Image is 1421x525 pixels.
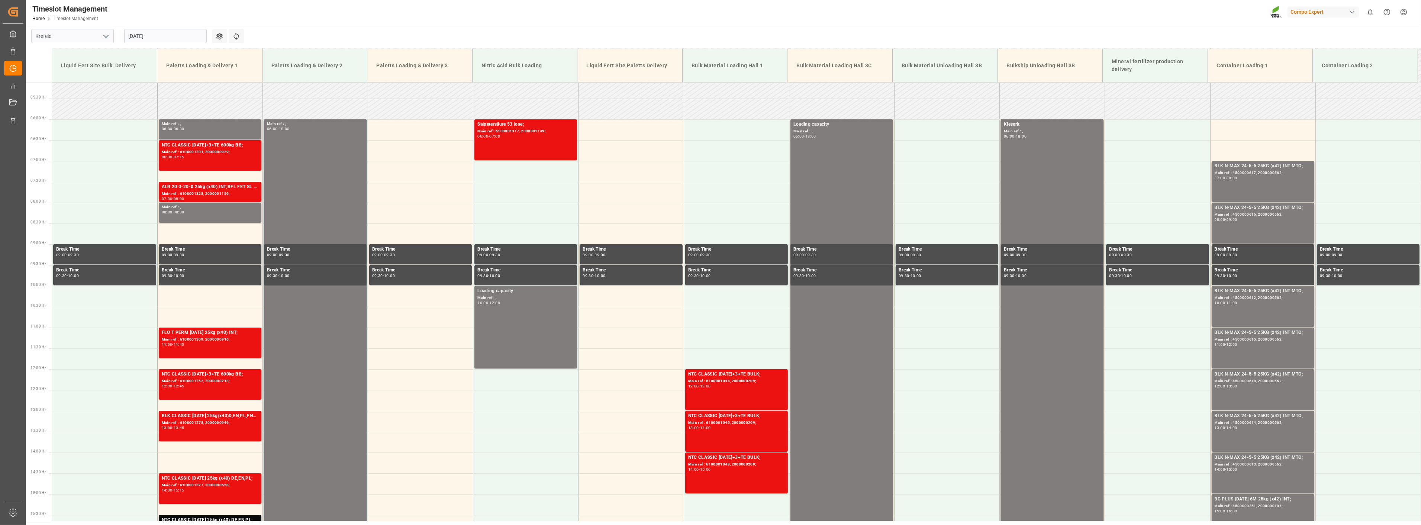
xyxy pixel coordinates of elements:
[372,267,469,274] div: Break Time
[1215,454,1311,461] div: BLK N-MAX 24-5-5 25KG (x42) INT MTO;
[124,29,207,43] input: DD.MM.YYYY
[1215,509,1225,513] div: 15:00
[267,246,364,253] div: Break Time
[1121,253,1132,257] div: 09:30
[1215,246,1311,253] div: Break Time
[30,449,46,453] span: 14:00 Hr
[699,384,700,388] div: -
[1120,253,1121,257] div: -
[100,30,111,42] button: open menu
[1332,274,1343,277] div: 10:00
[583,246,679,253] div: Break Time
[1227,384,1237,388] div: 13:00
[700,274,711,277] div: 10:00
[700,253,711,257] div: 09:30
[1004,135,1015,138] div: 06:00
[172,197,173,200] div: -
[56,274,67,277] div: 09:30
[172,155,173,159] div: -
[1225,509,1226,513] div: -
[804,135,805,138] div: -
[278,253,279,257] div: -
[30,387,46,391] span: 12:30 Hr
[595,253,606,257] div: 09:30
[1215,503,1311,509] div: Main ref : 4500000251, 2000000104;
[68,274,79,277] div: 10:00
[688,454,785,461] div: NTC CLASSIC [DATE]+3+TE BULK;
[688,274,699,277] div: 09:30
[162,183,258,191] div: ALR 20 0-20-0 25kg (x40) INT;BFL FET SL 10L (x60) FR,DE *PD;
[1215,267,1311,274] div: Break Time
[1004,246,1101,253] div: Break Time
[1004,274,1015,277] div: 09:30
[162,267,258,274] div: Break Time
[30,345,46,349] span: 11:30 Hr
[899,253,909,257] div: 09:00
[477,246,574,253] div: Break Time
[172,343,173,346] div: -
[1016,274,1027,277] div: 10:00
[172,426,173,429] div: -
[162,204,258,210] div: Main ref : ,
[805,274,816,277] div: 10:00
[1215,420,1311,426] div: Main ref : 4500000614, 2000000562;
[1015,135,1016,138] div: -
[1215,461,1311,468] div: Main ref : 4500000613, 2000000562;
[583,59,676,73] div: Liquid Fert Site Paletts Delivery
[1215,329,1311,336] div: BLK N-MAX 24-5-5 25KG (x42) INT MTO;
[477,295,574,301] div: Main ref : ,
[1215,218,1225,221] div: 08:00
[30,199,46,203] span: 08:00 Hr
[174,253,184,257] div: 09:30
[1004,128,1101,135] div: Main ref : ,
[1215,378,1311,384] div: Main ref : 4500000618, 2000000562;
[793,267,890,274] div: Break Time
[688,420,785,426] div: Main ref : 6100001045, 2000000209;
[56,246,153,253] div: Break Time
[1215,468,1225,471] div: 14:00
[1215,162,1311,170] div: BLK N-MAX 24-5-5 25KG (x42) INT MTO;
[477,267,574,274] div: Break Time
[699,426,700,429] div: -
[162,384,173,388] div: 12:00
[489,253,500,257] div: 09:30
[174,384,184,388] div: 12:45
[1109,246,1206,253] div: Break Time
[279,127,290,131] div: 18:00
[1320,253,1331,257] div: 09:00
[172,127,173,131] div: -
[1227,343,1237,346] div: 12:00
[278,274,279,277] div: -
[162,489,173,492] div: 14:30
[32,3,107,15] div: Timeslot Management
[162,149,258,155] div: Main ref : 6100001201, 2000000929;
[489,135,500,138] div: 07:00
[1215,212,1311,218] div: Main ref : 4500000616, 2000000562;
[279,253,290,257] div: 09:30
[1109,267,1206,274] div: Break Time
[793,274,804,277] div: 09:30
[162,343,173,346] div: 11:00
[162,426,173,429] div: 13:00
[384,274,395,277] div: 10:00
[1015,253,1016,257] div: -
[688,384,699,388] div: 12:00
[67,253,68,257] div: -
[1215,253,1225,257] div: 09:00
[174,426,184,429] div: 13:45
[30,470,46,474] span: 14:30 Hr
[899,267,995,274] div: Break Time
[1120,274,1121,277] div: -
[1270,6,1282,19] img: Screenshot%202023-09-29%20at%2010.02.21.png_1712312052.png
[172,384,173,388] div: -
[1320,246,1417,253] div: Break Time
[1225,301,1226,305] div: -
[172,489,173,492] div: -
[30,262,46,266] span: 09:30 Hr
[1016,253,1027,257] div: 09:30
[162,197,173,200] div: 07:30
[488,135,489,138] div: -
[688,253,699,257] div: 09:00
[31,29,114,43] input: Type to search/select
[268,59,361,73] div: Paletts Loading & Delivery 2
